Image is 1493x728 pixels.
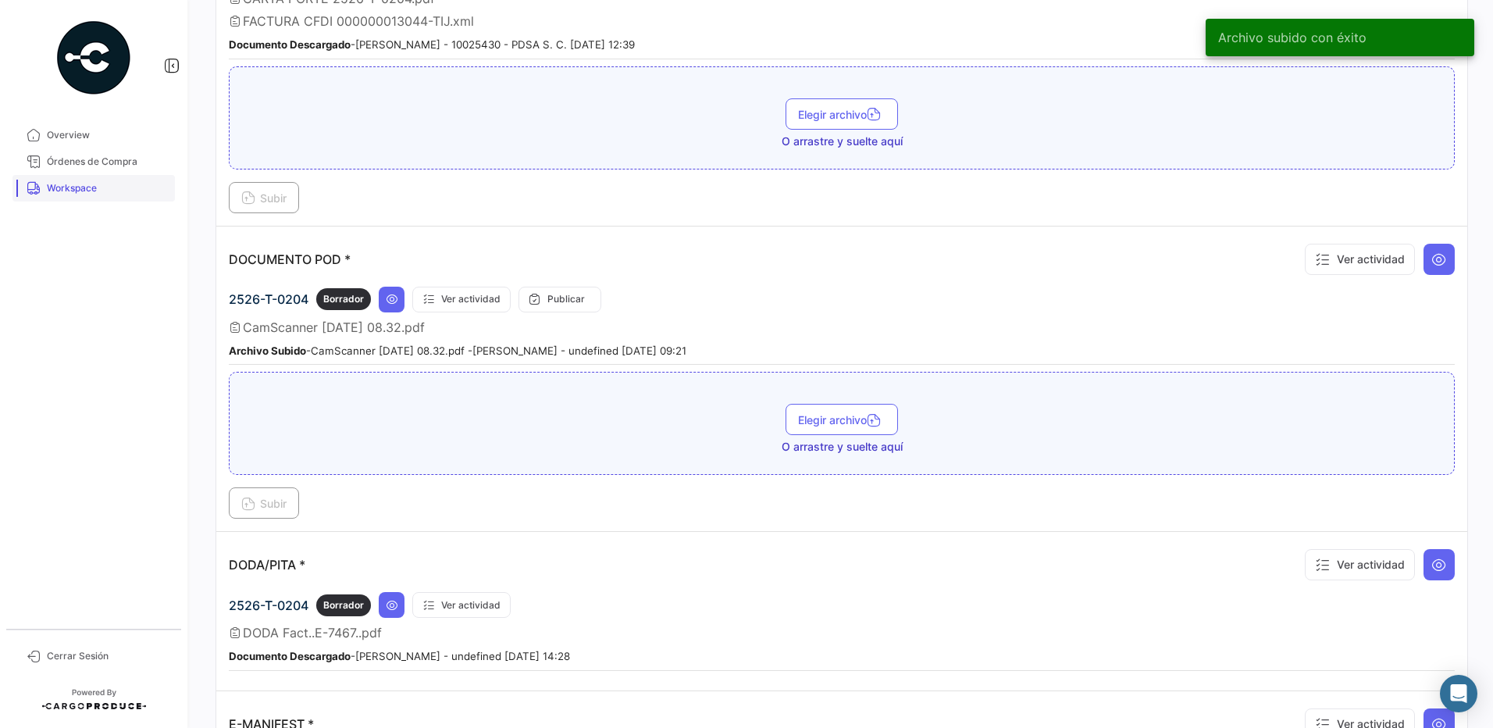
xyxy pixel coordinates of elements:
[47,155,169,169] span: Órdenes de Compra
[243,319,425,335] span: CamScanner [DATE] 08.32.pdf
[12,175,175,202] a: Workspace
[229,252,351,267] p: DOCUMENTO POD *
[229,557,305,573] p: DODA/PITA *
[229,598,308,613] span: 2526-T-0204
[243,13,474,29] span: FACTURA CFDI 000000013044-TIJ.xml
[323,598,364,612] span: Borrador
[241,191,287,205] span: Subir
[412,592,511,618] button: Ver actividad
[323,292,364,306] span: Borrador
[412,287,511,312] button: Ver actividad
[229,344,686,357] small: - CamScanner [DATE] 08.32.pdf - [PERSON_NAME] - undefined [DATE] 09:21
[229,38,351,51] b: Documento Descargado
[47,181,169,195] span: Workspace
[241,497,287,510] span: Subir
[518,287,601,312] button: Publicar
[798,108,885,121] span: Elegir archivo
[229,487,299,519] button: Subir
[229,182,299,213] button: Subir
[1218,30,1367,45] span: Archivo subido con éxito
[786,98,898,130] button: Elegir archivo
[1305,244,1415,275] button: Ver actividad
[12,148,175,175] a: Órdenes de Compra
[1440,675,1477,712] div: Abrir Intercom Messenger
[47,128,169,142] span: Overview
[12,122,175,148] a: Overview
[786,404,898,435] button: Elegir archivo
[55,19,133,97] img: powered-by.png
[229,38,635,51] small: - [PERSON_NAME] - 10025430 - PDSA S. C. [DATE] 12:39
[229,650,570,662] small: - [PERSON_NAME] - undefined [DATE] 14:28
[229,344,306,357] b: Archivo Subido
[782,134,903,149] span: O arrastre y suelte aquí
[243,625,382,641] span: DODA Fact..E-7467..pdf
[229,291,308,307] span: 2526-T-0204
[782,439,903,455] span: O arrastre y suelte aquí
[798,413,885,426] span: Elegir archivo
[229,650,351,662] b: Documento Descargado
[47,649,169,663] span: Cerrar Sesión
[1305,549,1415,580] button: Ver actividad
